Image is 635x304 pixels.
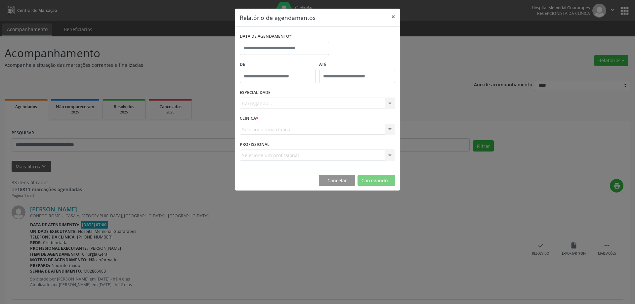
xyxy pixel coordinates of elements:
label: ATÉ [319,60,395,70]
label: De [240,60,316,70]
label: ESPECIALIDADE [240,88,271,98]
button: Carregando... [358,175,395,186]
label: DATA DE AGENDAMENTO [240,31,292,42]
button: Cancelar [319,175,355,186]
label: CLÍNICA [240,113,258,124]
label: PROFISSIONAL [240,139,270,150]
h5: Relatório de agendamentos [240,13,316,22]
button: Close [387,9,400,25]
